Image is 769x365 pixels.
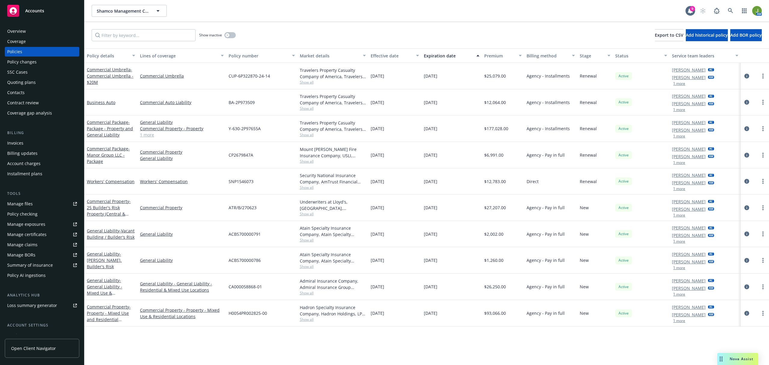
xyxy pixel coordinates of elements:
[759,310,767,317] a: more
[424,73,437,79] span: [DATE]
[672,285,706,291] a: [PERSON_NAME]
[140,149,224,155] a: Commercial Property
[580,310,589,316] span: New
[618,73,630,79] span: Active
[484,99,506,106] span: $12,064.00
[580,257,589,263] span: New
[5,292,79,298] div: Analytics hub
[5,67,79,77] a: SSC Cases
[11,345,56,351] span: Open Client Navigator
[7,301,57,310] div: Loss summary generator
[300,120,366,132] div: Travelers Property Casualty Company of America, Travelers Insurance
[300,304,366,317] div: Hadron Specialty Insurance Company, Hadron Holdings, LP, Amwins
[686,29,728,41] button: Add historical policy
[7,88,25,97] div: Contacts
[300,251,366,264] div: Atain Specialty Insurance Company, Atain Specialty Insurance Company, RT Specialty Insurance Serv...
[140,307,224,320] a: Commercial Property - Property - Mixed Use & Residential Locations
[5,219,79,229] span: Manage exposures
[697,5,709,17] a: Start snowing
[199,32,222,38] span: Show inactive
[527,53,568,59] div: Billing method
[673,293,685,296] button: 1 more
[140,204,224,211] a: Commercial Property
[87,146,130,164] a: Commercial Package
[300,146,366,159] div: Mount [PERSON_NAME] Fire Insurance Company, USLI, Gateway Underwriters Agency
[580,99,597,106] span: Renewal
[371,152,384,158] span: [DATE]
[743,230,750,238] a: circleInformation
[97,8,149,14] span: Shamco Management Co., Inc.
[482,48,524,63] button: Premium
[300,53,359,59] div: Market details
[229,53,288,59] div: Policy number
[618,100,630,105] span: Active
[711,5,723,17] a: Report a Bug
[87,119,133,138] span: - Package - Property and General Liability
[5,98,79,108] a: Contract review
[580,152,597,158] span: Renewal
[5,199,79,209] a: Manage files
[655,32,683,38] span: Export to CSV
[229,99,255,106] span: BA-2P973509
[424,204,437,211] span: [DATE]
[673,266,685,270] button: 1 more
[672,251,706,257] a: [PERSON_NAME]
[618,205,630,210] span: Active
[725,5,737,17] a: Search
[5,169,79,179] a: Installment plans
[484,152,503,158] span: $6,991.00
[138,48,226,63] button: Lines of coverage
[759,178,767,185] a: more
[7,26,26,36] div: Overview
[759,72,767,80] a: more
[484,125,508,132] span: $177,028.00
[371,231,384,237] span: [DATE]
[527,231,565,237] span: Agency - Pay in full
[297,48,368,63] button: Market details
[229,231,261,237] span: ACBS700000791
[7,37,26,46] div: Coverage
[759,204,767,211] a: more
[5,240,79,250] a: Manage claims
[673,82,685,85] button: 1 more
[484,73,506,79] span: $25,079.00
[140,257,224,263] a: General Liability
[484,178,506,185] span: $12,783.00
[87,100,115,105] a: Business Auto
[140,231,224,237] a: General Liability
[655,29,683,41] button: Export to CSV
[300,93,366,106] div: Travelers Property Casualty Company of America, Travelers Insurance
[738,5,750,17] a: Switch app
[371,99,384,106] span: [DATE]
[87,251,122,269] a: General Liability
[5,108,79,118] a: Coverage gap analysis
[140,119,224,125] a: General Liability
[229,310,267,316] span: H0054PR002825-00
[672,74,706,81] a: [PERSON_NAME]
[229,125,261,132] span: Y-630-2P97655A
[618,258,630,263] span: Active
[371,53,412,59] div: Effective date
[5,191,79,197] div: Tools
[87,67,133,85] span: - Commercial Umbrella - $20M
[730,32,762,38] span: Add BOR policy
[424,231,437,237] span: [DATE]
[300,80,366,85] span: Show all
[618,311,630,316] span: Active
[92,5,167,17] button: Shamco Management Co., Inc.
[527,284,565,290] span: Agency - Pay in full
[140,125,224,132] a: Commercial Property - Property
[140,73,224,79] a: Commercial Umbrella
[759,230,767,238] a: more
[527,178,539,185] span: Direct
[527,257,565,263] span: Agency - Pay in full
[743,178,750,185] a: circleInformation
[7,169,42,179] div: Installment plans
[7,149,38,158] div: Billing updates
[672,311,706,318] a: [PERSON_NAME]
[672,225,706,231] a: [PERSON_NAME]
[672,93,706,99] a: [PERSON_NAME]
[580,204,589,211] span: New
[424,125,437,132] span: [DATE]
[371,178,384,185] span: [DATE]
